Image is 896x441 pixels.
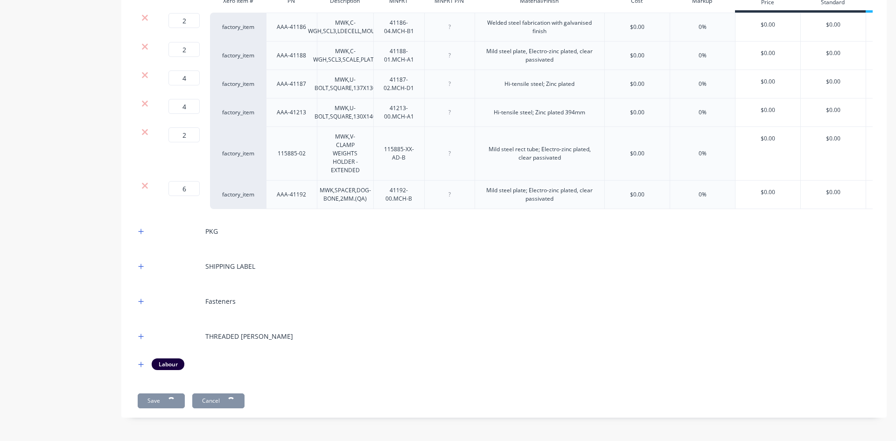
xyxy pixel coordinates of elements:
div: THREADED [PERSON_NAME] [205,331,293,341]
div: $0.00 [735,70,801,93]
div: AAA-41186 [268,21,315,33]
div: $0.00 [735,42,801,65]
div: 0% [699,190,707,199]
div: $0.00 [630,23,644,31]
div: $0.00 [630,190,644,199]
div: Mild steel plate, Electro-zinc plated, clear passivated [479,45,601,66]
input: ? [168,127,200,142]
div: 0% [699,80,707,88]
div: MWK,U-BOLT,SQUARE,130X140 [307,102,384,123]
div: MWK,V-CLAMP WEIGHTS HOLDER - EXTENDED [321,131,370,176]
input: ? [168,70,200,85]
div: AAA-41187 [268,78,315,90]
div: Mild steel rect tube; Electro-zinc plated, clear passivated [479,143,601,164]
div: $0.00 [735,98,801,122]
div: 41213-00.MCH-A1 [376,102,422,123]
div: Fasteners [205,296,236,306]
div: 0% [699,108,707,117]
div: Hi-tensile steel; Zinc plated 394mm [486,106,593,119]
div: $0.00 [801,70,866,93]
div: Hi-tensile steel; Zinc plated [497,78,582,90]
div: $0.00 [801,42,866,65]
div: SHIPPING LABEL [205,261,255,271]
div: factory_item [210,181,266,209]
div: factory_item [210,98,266,127]
button: Save [138,393,185,408]
input: ? [168,99,200,114]
div: MWK,C-WGH,SCL3,SCALE,PLATE [306,45,385,66]
div: Labour [152,358,184,370]
div: Mild steel plate; Electro-zinc plated, clear passivated [479,184,601,205]
div: $0.00 [735,181,801,204]
div: $0.00 [735,13,801,36]
div: 41186-04.MCH-B1 [376,17,422,37]
div: factory_item [210,13,266,42]
div: $0.00 [801,181,866,204]
div: AAA-41188 [268,49,315,62]
input: ? [168,42,200,57]
div: $0.00 [630,80,644,88]
div: $0.00 [735,127,801,150]
div: 0% [699,23,707,31]
div: 0% [699,149,707,158]
div: factory_item [210,42,266,70]
div: $0.00 [801,98,866,122]
div: $0.00 [801,127,866,150]
div: 115885-XX-AD-B [376,143,422,164]
button: Cancel [192,393,245,408]
div: $0.00 [630,108,644,117]
div: MWK,C-WGH,SCL3,LDECELL,MOUNT [301,17,390,37]
div: 115885-02 [268,147,315,160]
div: Welded steel fabrication with galvanised finish [479,17,601,37]
div: $0.00 [801,13,866,36]
div: 41188-01.MCH-A1 [376,45,422,66]
input: ? [168,181,200,196]
div: factory_item [210,70,266,98]
div: 41187-02.MCH-D1 [376,74,422,94]
div: 0% [699,51,707,60]
div: AAA-41213 [268,106,315,119]
div: factory_item [210,127,266,181]
div: 41192-00.MCH-B [376,184,422,205]
div: PKG [205,226,218,236]
div: $0.00 [630,149,644,158]
div: MWK,U-BOLT,SQUARE,137X130 [307,74,384,94]
div: AAA-41192 [268,189,315,201]
div: $0.00 [630,51,644,60]
input: ? [168,13,200,28]
div: MWK,SPACER,DOG-BONE,2MM.(QA) [312,184,378,205]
